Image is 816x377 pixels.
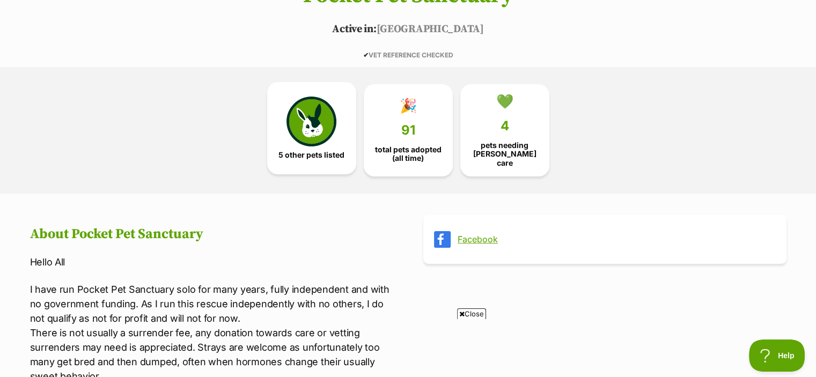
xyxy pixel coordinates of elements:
a: 🎉 91 total pets adopted (all time) [364,84,453,176]
icon: ✔ [363,51,369,59]
span: 91 [401,123,415,138]
span: total pets adopted (all time) [373,145,444,162]
iframe: Help Scout Beacon - Open [749,339,805,372]
span: Close [457,308,486,319]
span: 5 other pets listed [278,151,344,159]
img: bunny-icon-b786713a4a21a2fe6d13e954f4cb29d131f1b31f8a74b52ca2c6d2999bc34bbe.svg [286,97,336,146]
a: Facebook [458,234,771,244]
h2: About Pocket Pet Sanctuary [30,226,393,242]
span: pets needing [PERSON_NAME] care [469,141,540,167]
span: Active in: [332,23,376,36]
a: 💚 4 pets needing [PERSON_NAME] care [460,84,549,176]
div: 💚 [496,93,513,109]
div: 🎉 [400,98,417,114]
span: VET REFERENCE CHECKED [363,51,453,59]
iframe: Advertisement [213,323,604,372]
span: 4 [501,119,509,134]
p: [GEOGRAPHIC_DATA] [14,21,803,38]
p: Hello All [30,255,393,269]
a: 5 other pets listed [267,82,356,174]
